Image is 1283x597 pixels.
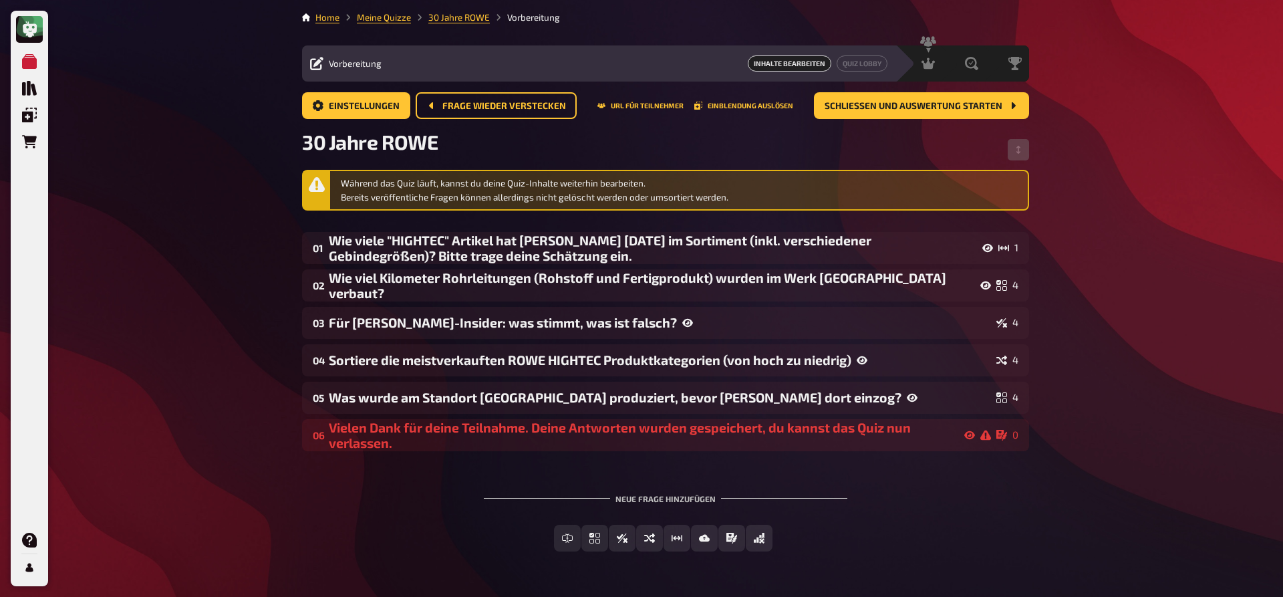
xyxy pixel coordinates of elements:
div: Vielen Dank für deine Teilnahme. Deine Antworten wurden gespeichert, du kannst das Quiz nun verla... [329,420,991,451]
div: Wie viele "HIGHTEC" Artikel hat [PERSON_NAME] [DATE] im Sortiment (inkl. verschiedener Gebindegrö... [329,233,993,263]
div: 4 [996,392,1018,403]
button: Einstellungen [302,92,410,119]
button: Schließen und Auswertung starten [814,92,1029,119]
span: Einstellungen [329,102,400,111]
div: Wie viel Kilometer Rohrleitungen (Rohstoff und Fertigprodukt) wurden im Werk [GEOGRAPHIC_DATA] ve... [329,270,991,301]
div: 4 [996,318,1018,328]
li: Home [315,11,339,24]
div: Was wurde am Standort [GEOGRAPHIC_DATA] produziert, bevor [PERSON_NAME] dort einzog? [329,390,991,405]
button: URL für Teilnehmer [597,102,684,110]
span: 30 Jahre ROWE [302,130,438,154]
li: Vorbereitung [490,11,560,24]
button: Quiz Lobby [837,55,887,72]
a: Meine Quizze [357,12,411,23]
button: Einblendung auslösen [694,102,793,110]
div: 05 [313,392,323,404]
div: Für [PERSON_NAME]-Insider: was stimmt, was ist falsch? [329,315,991,330]
button: Frage wieder verstecken [416,92,577,119]
div: 02 [313,279,323,291]
div: Neue Frage hinzufügen [484,473,847,514]
div: 04 [313,354,323,366]
button: Einfachauswahl [581,525,608,552]
li: 30 Jahre ROWE [411,11,490,24]
a: Home [315,12,339,23]
button: Prosa (Langtext) [718,525,745,552]
div: 01 [313,242,323,254]
a: 30 Jahre ROWE [428,12,490,23]
div: 03 [313,317,323,329]
div: 4 [996,280,1018,291]
div: 06 [313,429,323,441]
button: Wahr / Falsch [609,525,635,552]
button: Schätzfrage [664,525,690,552]
span: Frage wieder verstecken [442,102,566,111]
div: 1 [998,243,1018,253]
span: Schließen und Auswertung starten [825,102,1002,111]
div: Sortiere die meistverkauften ROWE HIGHTEC Produktkategorien (von hoch zu niedrig) [329,352,991,368]
div: 0 [996,430,1018,441]
button: Bild-Antwort [691,525,718,552]
a: Inhalte Bearbeiten [748,55,831,72]
div: 4 [996,355,1018,366]
div: Während das Quiz läuft, kannst du deine Quiz-Inhalte weiterhin bearbeiten. Bereits veröffentliche... [341,176,1022,204]
span: Vorbereitung [329,58,382,69]
button: Reihenfolge anpassen [1008,139,1029,160]
button: Freitext Eingabe [554,525,581,552]
button: Offline Frage [746,525,772,552]
li: Meine Quizze [339,11,411,24]
button: Sortierfrage [636,525,663,552]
